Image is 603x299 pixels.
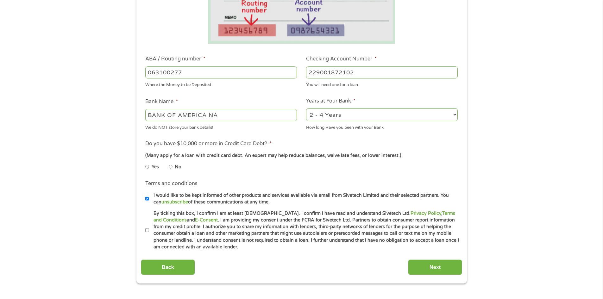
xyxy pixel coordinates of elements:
label: ABA / Routing number [145,56,205,62]
label: Checking Account Number [306,56,377,62]
div: You will need one for a loan. [306,80,458,88]
label: By ticking this box, I confirm I am at least [DEMOGRAPHIC_DATA]. I confirm I have read and unders... [149,210,460,251]
input: Back [141,259,195,275]
div: (Many apply for a loan with credit card debt. An expert may help reduce balances, waive late fees... [145,152,457,159]
a: Privacy Policy [411,211,441,216]
input: Next [408,259,462,275]
a: E-Consent [195,217,218,223]
input: 263177916 [145,66,297,78]
label: Terms and conditions [145,180,198,187]
a: unsubscribe [161,199,188,205]
input: 345634636 [306,66,458,78]
label: Do you have $10,000 or more in Credit Card Debt? [145,140,272,147]
div: We do NOT store your bank details! [145,122,297,131]
label: No [175,164,181,171]
a: Terms and Conditions [154,211,455,223]
label: I would like to be kept informed of other products and services available via email from Sivetech... [149,192,460,206]
label: Years at Your Bank [306,98,355,104]
label: Yes [152,164,159,171]
div: How long Have you been with your Bank [306,122,458,131]
div: Where the Money to be Deposited [145,80,297,88]
label: Bank Name [145,98,178,105]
